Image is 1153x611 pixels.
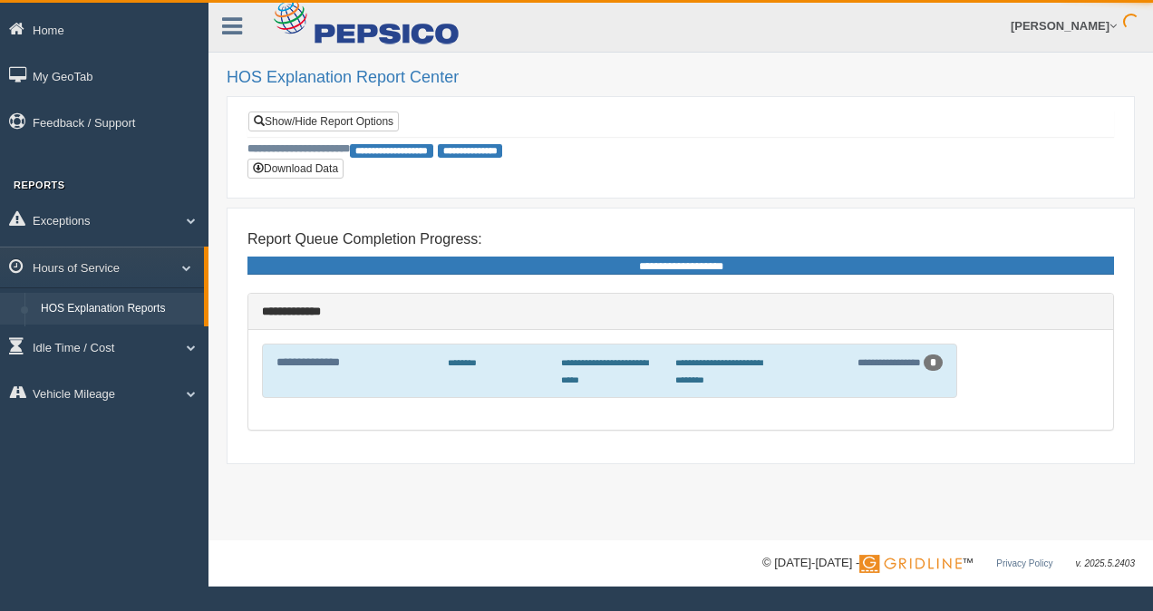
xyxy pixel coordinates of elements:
[247,159,344,179] button: Download Data
[247,231,1114,247] h4: Report Queue Completion Progress:
[1076,558,1135,568] span: v. 2025.5.2403
[762,554,1135,573] div: © [DATE]-[DATE] - ™
[248,112,399,131] a: Show/Hide Report Options
[33,293,204,325] a: HOS Explanation Reports
[33,325,204,357] a: HOS Violation Audit Reports
[859,555,962,573] img: Gridline
[996,558,1052,568] a: Privacy Policy
[227,69,1135,87] h2: HOS Explanation Report Center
